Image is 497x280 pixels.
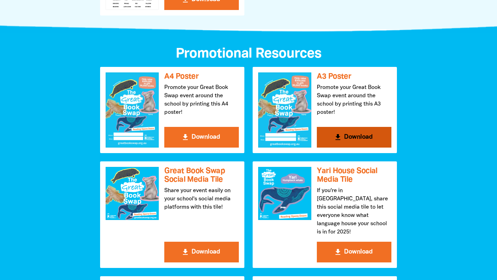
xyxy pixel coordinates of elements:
[164,127,239,148] button: get_app Download
[317,167,391,184] h3: Yari House Social Media Tile
[317,127,391,148] button: get_app Download
[334,248,342,256] i: get_app
[181,248,189,256] i: get_app
[164,167,239,184] h3: Great Book Swap Social Media Tile
[164,72,239,81] h3: A4 Poster
[258,72,311,148] img: A3 Poster
[317,242,391,262] button: get_app Download
[164,242,239,262] button: get_app Download
[334,133,342,141] i: get_app
[106,72,159,148] img: A4 Poster
[317,72,391,81] h3: A3 Poster
[181,133,189,141] i: get_app
[176,48,321,60] span: Promotional Resources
